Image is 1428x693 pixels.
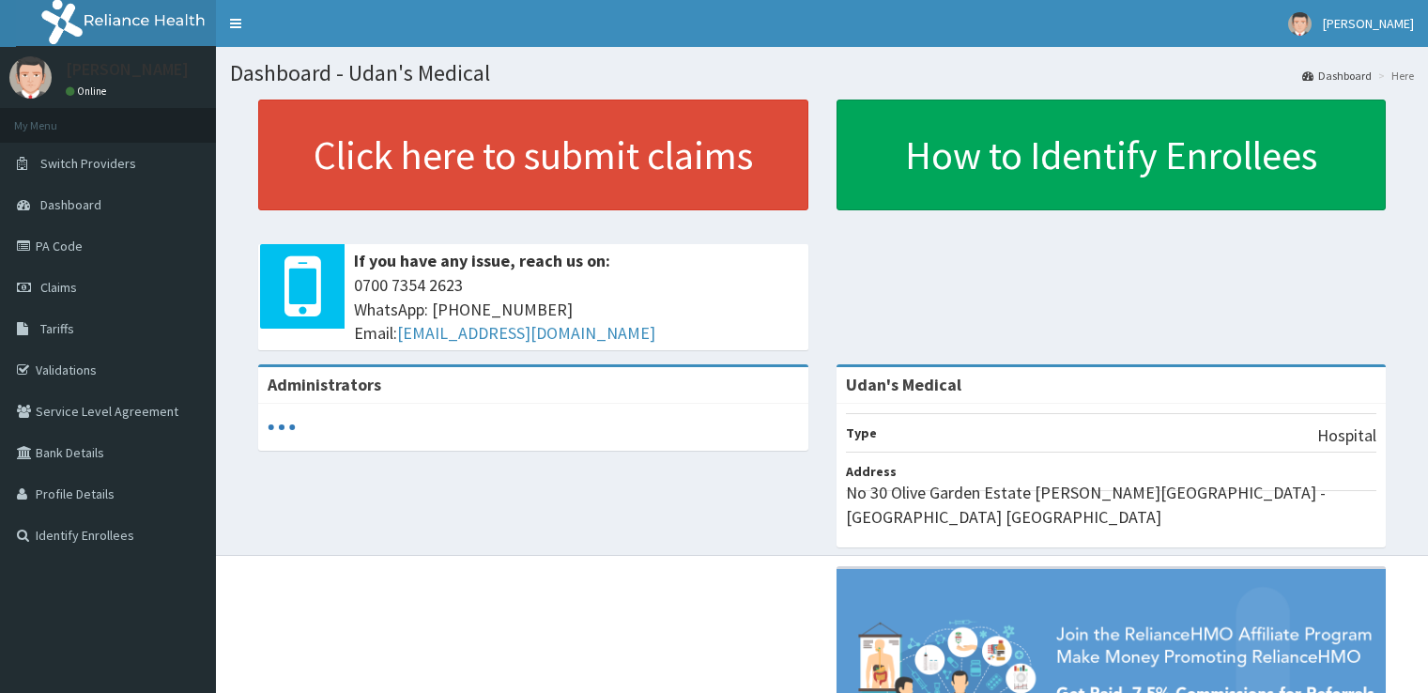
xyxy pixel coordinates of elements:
a: Click here to submit claims [258,100,808,210]
a: Online [66,85,111,98]
span: Claims [40,279,77,296]
span: Tariffs [40,320,74,337]
span: [PERSON_NAME] [1323,15,1414,32]
svg: audio-loading [268,413,296,441]
b: If you have any issue, reach us on: [354,250,610,271]
span: Dashboard [40,196,101,213]
p: No 30 Olive Garden Estate [PERSON_NAME][GEOGRAPHIC_DATA] - [GEOGRAPHIC_DATA] [GEOGRAPHIC_DATA] [846,481,1377,529]
a: [EMAIL_ADDRESS][DOMAIN_NAME] [397,322,655,344]
p: [PERSON_NAME] [66,61,189,78]
span: Switch Providers [40,155,136,172]
a: How to Identify Enrollees [837,100,1387,210]
img: User Image [9,56,52,99]
li: Here [1374,68,1414,84]
b: Type [846,424,877,441]
img: User Image [1288,12,1312,36]
b: Administrators [268,374,381,395]
b: Address [846,463,897,480]
strong: Udan's Medical [846,374,961,395]
h1: Dashboard - Udan's Medical [230,61,1414,85]
a: Dashboard [1302,68,1372,84]
span: 0700 7354 2623 WhatsApp: [PHONE_NUMBER] Email: [354,273,799,346]
p: Hospital [1317,423,1376,448]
